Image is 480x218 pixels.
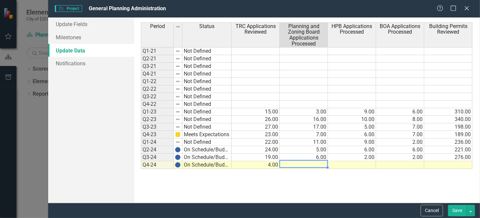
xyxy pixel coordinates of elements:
td: 23.00 [232,131,280,139]
td: 5.00 [328,123,376,131]
img: 8DAGhfEEPCf229AAAAAElFTkSuQmCC [175,124,180,130]
td: Not Defined [182,93,232,101]
td: Not Defined [182,78,232,85]
td: 27.00 [232,123,280,131]
td: Not Defined [182,55,232,63]
img: 8DAGhfEEPCf229AAAAAElFTkSuQmCC [175,48,180,54]
td: 9.00 [328,108,376,116]
td: Not Defined [182,70,232,78]
td: 3.00 [280,108,328,116]
td: 2.00 [376,154,424,161]
td: 276.00 [424,154,472,161]
td: 9.00 [328,139,376,146]
td: 2.00 [376,139,424,146]
span: Building Permits Reviewed [426,23,471,35]
span: Planning and Zoning Board Applications Processed [281,23,326,47]
td: Not Defined [182,63,232,70]
td: On Schedule/Budget [182,146,232,154]
td: 4.00 [232,161,280,169]
td: 6.00 [280,154,328,161]
td: Q2-22 [141,85,174,93]
td: 16.00 [280,116,328,123]
img: 8DAGhfEEPCf229AAAAAElFTkSuQmCC [175,79,180,84]
td: 11.00 [280,139,328,146]
td: Q1-24 [141,139,174,146]
img: 8DAGhfEEPCf229AAAAAElFTkSuQmCC [175,94,180,99]
td: Not Defined [182,116,232,123]
img: 8DAGhfEEPCf229AAAAAElFTkSuQmCC [175,64,180,69]
td: Q2-23 [141,116,174,123]
td: Not Defined [182,47,232,55]
td: Meets Expectations [182,131,232,139]
td: 6.00 [328,131,376,139]
td: Q2-21 [141,55,174,63]
a: Notifications [48,57,135,70]
td: Q1-22 [141,78,174,85]
td: 7.00 [376,123,424,131]
img: 8DAGhfEEPCf229AAAAAElFTkSuQmCC [176,24,181,29]
td: 2.00 [328,154,376,161]
td: 10.00 [328,116,376,123]
img: B+79dcU6mslSAAAAABJRU5ErkJggg== [175,162,180,168]
img: 8DAGhfEEPCf229AAAAAElFTkSuQmCC [175,102,180,107]
td: 5.00 [280,146,328,154]
td: Q3-22 [141,93,174,101]
td: Q4-22 [141,101,174,108]
td: Not Defined [182,139,232,146]
td: Not Defined [182,85,232,93]
td: 198.00 [424,123,472,131]
span: TRC Applications Reviewed [233,23,278,35]
img: 8DAGhfEEPCf229AAAAAElFTkSuQmCC [175,71,180,77]
span: Project [55,5,82,12]
img: B+79dcU6mslSAAAAABJRU5ErkJggg== [175,155,180,160]
td: 6.00 [376,108,424,116]
td: 236.00 [424,139,472,146]
td: 26.00 [232,116,280,123]
td: 17.00 [280,123,328,131]
td: Q4-21 [141,70,174,78]
img: 8DAGhfEEPCf229AAAAAElFTkSuQmCC [175,140,180,145]
td: Not Defined [182,101,232,108]
td: 340.00 [424,116,472,123]
a: Update Fields [48,17,135,31]
td: Q1-21 [141,47,174,55]
td: 15.00 [232,108,280,116]
span: BOA Applications Processed [377,23,423,35]
img: 8DAGhfEEPCf229AAAAAElFTkSuQmCC [175,109,180,114]
a: Milestones [48,31,135,44]
td: Not Defined [182,123,232,131]
span: Period [150,23,165,29]
td: 221.00 [424,146,472,154]
td: 310.00 [424,108,472,116]
span: HPB Applications Processed [329,23,374,35]
td: Q4-23 [141,131,174,139]
img: B+79dcU6mslSAAAAABJRU5ErkJggg== [175,147,180,152]
td: 6.00 [376,146,424,154]
td: 24.00 [232,146,280,154]
td: 189.00 [424,131,472,139]
td: 8.00 [376,116,424,123]
td: Q3-24 [141,154,174,161]
td: 22.00 [232,139,280,146]
td: Q3-23 [141,123,174,131]
td: 6.00 [328,146,376,154]
img: cBAA0RP0Y6D5n+AAAAAElFTkSuQmCC [175,132,180,137]
td: 19.00 [232,154,280,161]
button: Cancel [421,205,443,216]
img: 8DAGhfEEPCf229AAAAAElFTkSuQmCC [175,86,180,92]
a: Update Data [48,44,135,57]
td: Q2-24 [141,146,174,154]
td: 7.00 [280,131,328,139]
span: Status [199,23,214,29]
button: Save [448,205,466,216]
td: Q3-21 [141,63,174,70]
td: 7.00 [376,131,424,139]
span: General Planning Administration [89,5,166,12]
img: 8DAGhfEEPCf229AAAAAElFTkSuQmCC [175,56,180,61]
img: 8DAGhfEEPCf229AAAAAElFTkSuQmCC [175,117,180,122]
td: Q1-23 [141,108,174,116]
td: On Schedule/Budget [182,154,232,161]
td: On Schedule/Budget [182,161,232,169]
td: Q4-24 [141,161,174,169]
td: Not Defined [182,108,232,116]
